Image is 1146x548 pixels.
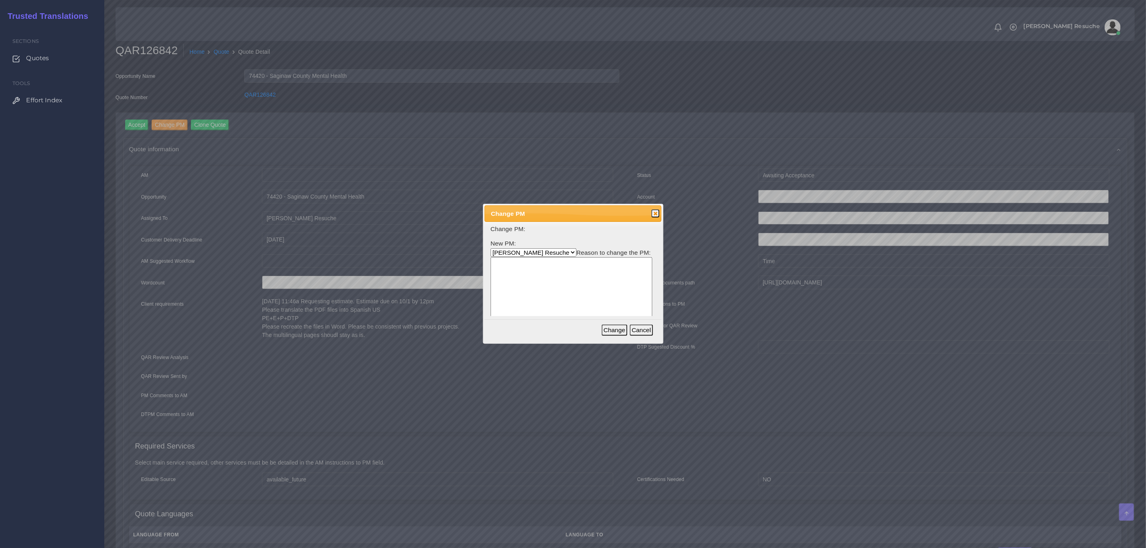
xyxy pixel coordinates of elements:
a: Effort Index [6,92,98,109]
span: Change PM [491,209,639,218]
button: Close [651,209,659,217]
button: Change [602,325,627,336]
a: Trusted Translations [2,10,88,23]
form: New PM: Reason to change the PM: [491,225,655,336]
button: Cancel [630,325,653,336]
span: Sections [12,38,39,44]
a: Quotes [6,50,98,67]
span: Tools [12,80,30,86]
span: Effort Index [26,96,62,105]
p: Change PM: [491,225,655,233]
h2: Trusted Translations [2,11,88,21]
span: Quotes [26,54,49,63]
